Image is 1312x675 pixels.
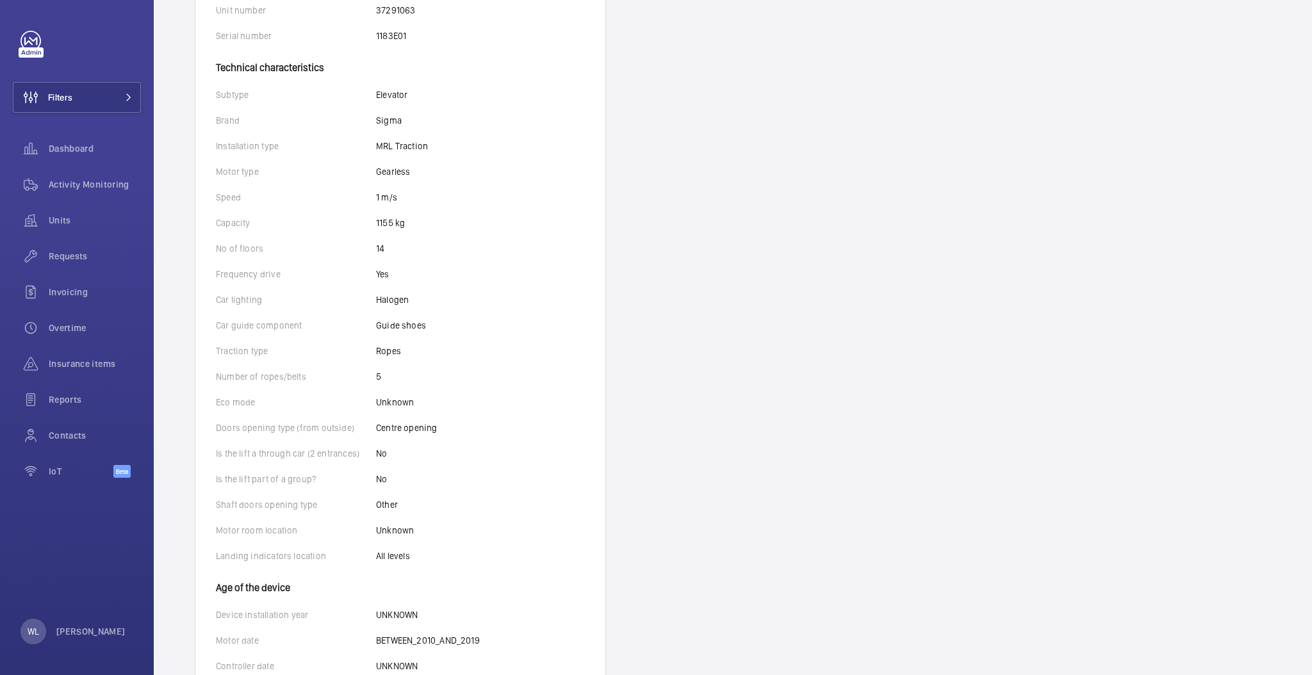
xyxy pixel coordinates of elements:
[216,345,376,357] p: Traction type
[376,4,415,17] p: 37291063
[376,165,410,178] p: Gearless
[376,370,381,383] p: 5
[376,498,398,511] p: Other
[216,634,376,647] p: Motor date
[376,268,389,281] p: Yes
[376,634,480,647] p: BETWEEN_2010_AND_2019
[216,293,376,306] p: Car lighting
[376,191,397,204] p: 1 m/s
[376,608,418,621] p: UNKNOWN
[216,242,376,255] p: No of floors
[376,319,426,332] p: Guide shoes
[113,465,131,478] span: Beta
[216,396,376,409] p: Eco mode
[216,216,376,229] p: Capacity
[216,575,585,593] h4: Age of the device
[216,29,376,42] p: Serial number
[216,660,376,672] p: Controller date
[376,345,401,357] p: Ropes
[49,142,141,155] span: Dashboard
[216,608,376,621] p: Device installation year
[216,370,376,383] p: Number of ropes/belts
[216,319,376,332] p: Car guide component
[49,393,141,406] span: Reports
[216,165,376,178] p: Motor type
[376,524,414,537] p: Unknown
[376,293,409,306] p: Halogen
[56,625,126,638] p: [PERSON_NAME]
[49,465,113,478] span: IoT
[216,447,376,460] p: Is the lift a through car (2 entrances)
[28,625,39,638] p: WL
[376,29,406,42] p: 1183E01
[376,396,414,409] p: Unknown
[376,421,438,434] p: Centre opening
[49,357,141,370] span: Insurance items
[216,55,585,73] h4: Technical characteristics
[376,549,410,562] p: All levels
[376,447,387,460] p: No
[49,178,141,191] span: Activity Monitoring
[49,250,141,263] span: Requests
[216,140,376,152] p: Installation type
[376,242,384,255] p: 14
[216,4,376,17] p: Unit number
[216,421,376,434] p: Doors opening type (from outside)
[216,191,376,204] p: Speed
[216,549,376,562] p: Landing indicators location
[376,473,387,485] p: No
[376,114,402,127] p: Sigma
[49,286,141,298] span: Invoicing
[216,268,376,281] p: Frequency drive
[216,88,376,101] p: Subtype
[376,140,428,152] p: MRL Traction
[376,660,418,672] p: UNKNOWN
[49,429,141,442] span: Contacts
[49,321,141,334] span: Overtime
[49,214,141,227] span: Units
[376,88,407,101] p: Elevator
[13,82,141,113] button: Filters
[216,498,376,511] p: Shaft doors opening type
[48,91,72,104] span: Filters
[376,216,405,229] p: 1155 kg
[216,114,376,127] p: Brand
[216,473,376,485] p: Is the lift part of a group?
[216,524,376,537] p: Motor room location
